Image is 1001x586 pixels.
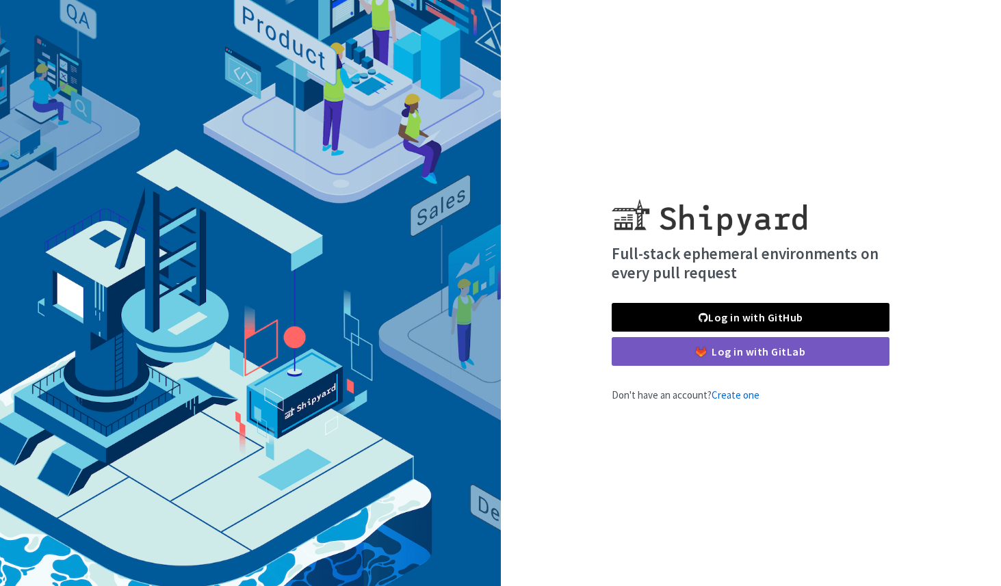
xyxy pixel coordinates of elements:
[712,388,759,401] a: Create one
[612,183,807,236] img: Shipyard logo
[696,347,706,357] img: gitlab-color.svg
[612,337,889,366] a: Log in with GitLab
[612,244,889,282] h4: Full-stack ephemeral environments on every pull request
[612,303,889,332] a: Log in with GitHub
[612,388,759,401] span: Don't have an account?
